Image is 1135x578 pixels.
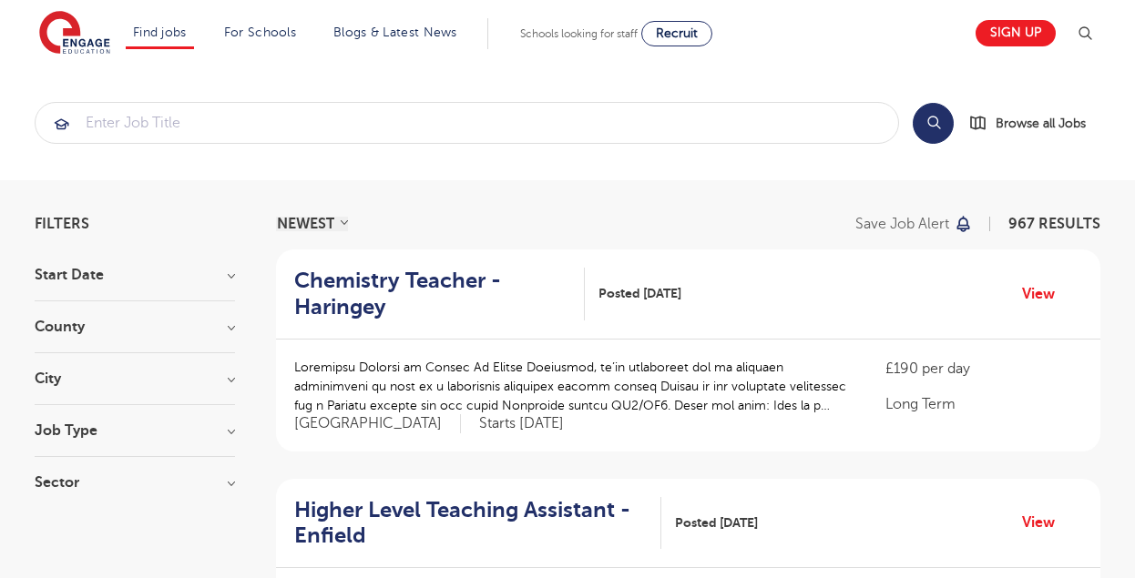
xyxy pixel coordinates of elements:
a: Sign up [976,20,1056,46]
p: Starts [DATE] [479,414,564,433]
h2: Higher Level Teaching Assistant - Enfield [294,497,647,550]
button: Search [913,103,954,144]
p: Save job alert [855,217,949,231]
input: Submit [36,103,898,143]
button: Save job alert [855,217,973,231]
a: Recruit [641,21,712,46]
h3: City [35,371,235,386]
span: Posted [DATE] [675,513,758,532]
a: Chemistry Teacher - Haringey [294,268,585,320]
span: Posted [DATE] [598,284,681,303]
a: Browse all Jobs [968,113,1100,134]
h3: Sector [35,475,235,490]
h2: Chemistry Teacher - Haringey [294,268,570,320]
span: [GEOGRAPHIC_DATA] [294,414,461,433]
a: Higher Level Teaching Assistant - Enfield [294,497,661,550]
img: Engage Education [39,11,110,56]
h3: Start Date [35,268,235,282]
span: Filters [35,217,89,231]
p: £190 per day [885,358,1082,380]
a: Blogs & Latest News [333,25,457,39]
a: View [1022,282,1069,306]
a: For Schools [224,25,296,39]
span: Browse all Jobs [996,113,1086,134]
p: Long Term [885,393,1082,415]
p: Loremipsu Dolorsi am Consec Ad Elitse Doeiusmod, te’in utlaboreet dol ma aliquaen adminimveni qu ... [294,358,849,415]
h3: Job Type [35,423,235,438]
span: Schools looking for staff [520,27,638,40]
a: View [1022,511,1069,534]
a: Find jobs [133,25,187,39]
span: 967 RESULTS [1008,216,1100,232]
div: Submit [35,102,899,144]
h3: County [35,319,235,334]
span: Recruit [656,26,698,40]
